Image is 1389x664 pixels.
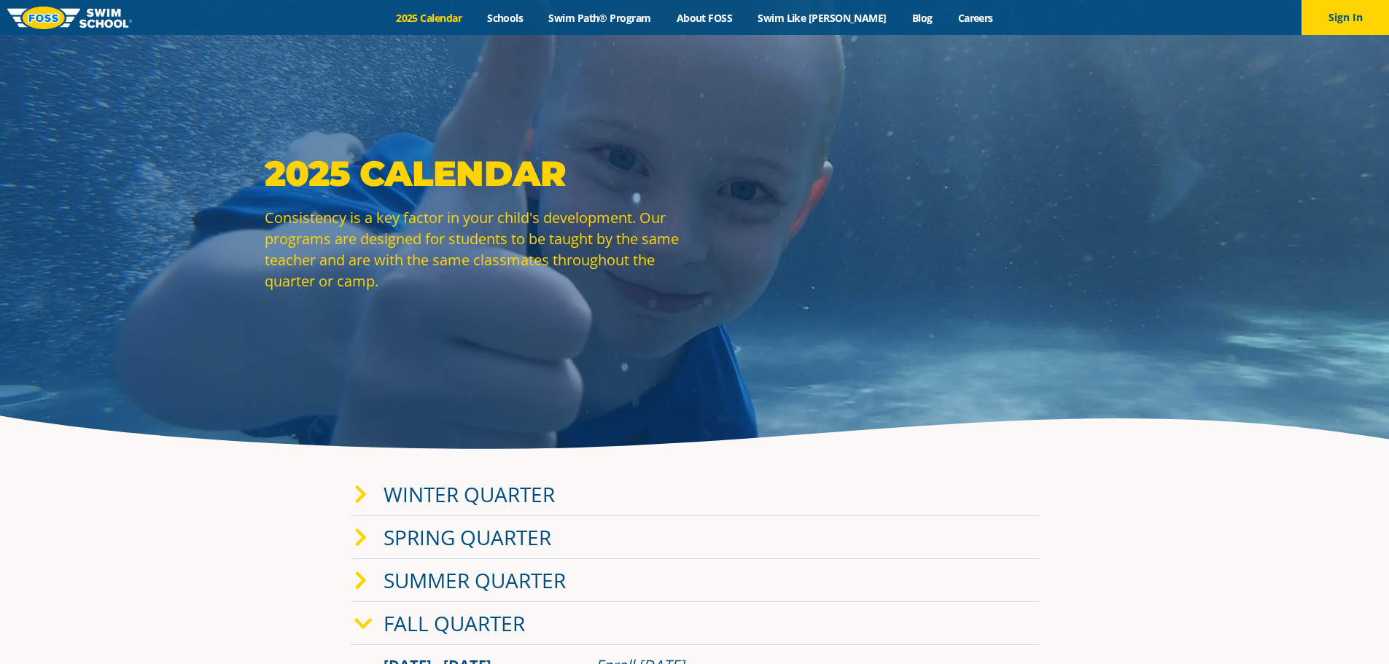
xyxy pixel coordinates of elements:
a: Fall Quarter [384,609,525,637]
a: Schools [475,11,536,25]
a: Blog [899,11,945,25]
a: Swim Path® Program [536,11,664,25]
a: Swim Like [PERSON_NAME] [745,11,900,25]
a: 2025 Calendar [384,11,475,25]
a: Spring Quarter [384,523,551,551]
p: Consistency is a key factor in your child's development. Our programs are designed for students t... [265,207,688,292]
strong: 2025 Calendar [265,152,566,195]
a: About FOSS [664,11,745,25]
a: Winter Quarter [384,480,555,508]
img: FOSS Swim School Logo [7,7,132,29]
a: Summer Quarter [384,566,566,594]
a: Careers [945,11,1005,25]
